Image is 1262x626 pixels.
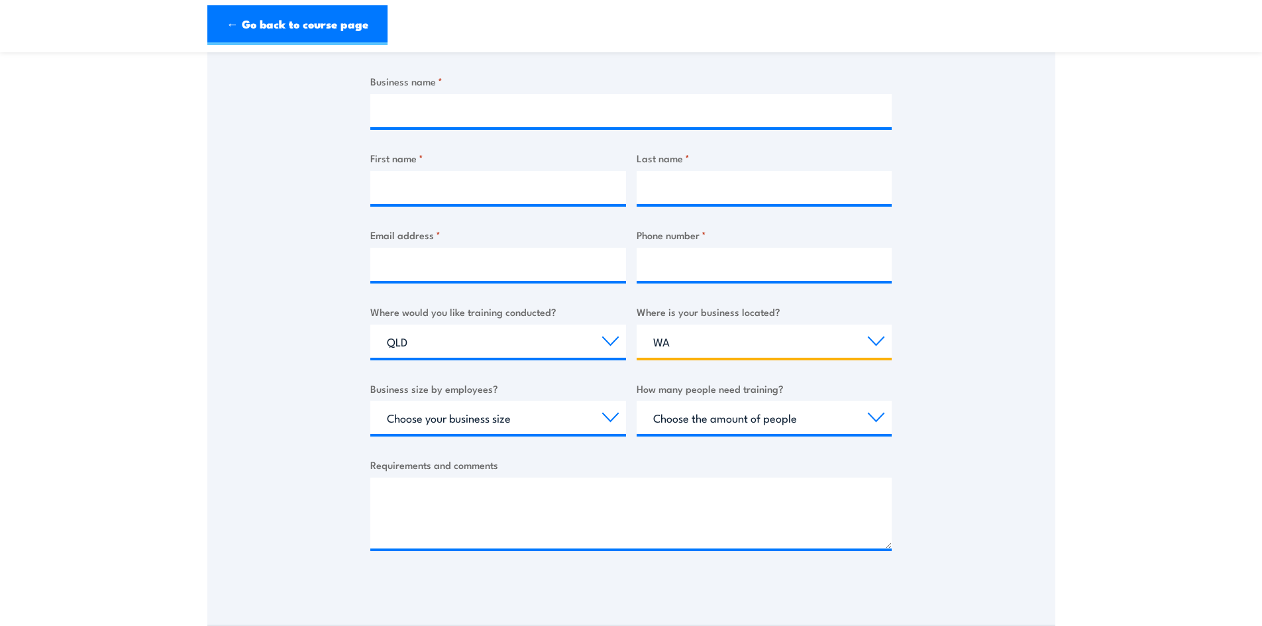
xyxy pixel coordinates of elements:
[637,227,892,242] label: Phone number
[637,381,892,396] label: How many people need training?
[370,381,626,396] label: Business size by employees?
[637,304,892,319] label: Where is your business located?
[370,304,626,319] label: Where would you like training conducted?
[637,150,892,166] label: Last name
[370,150,626,166] label: First name
[207,5,388,45] a: ← Go back to course page
[370,74,892,89] label: Business name
[370,227,626,242] label: Email address
[370,457,892,472] label: Requirements and comments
